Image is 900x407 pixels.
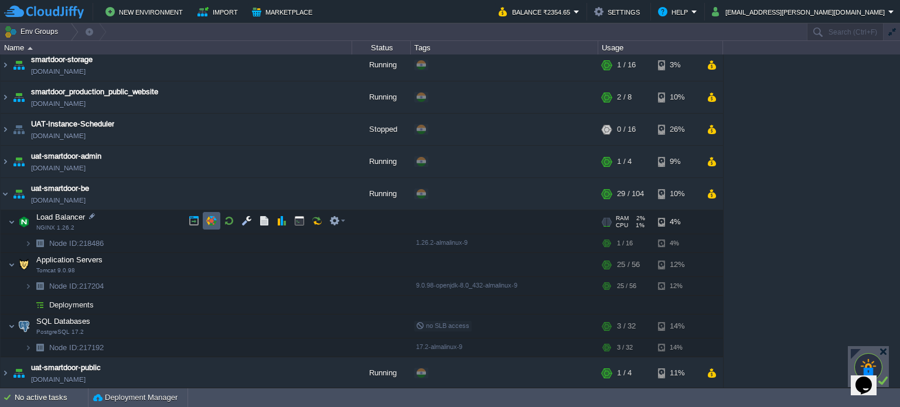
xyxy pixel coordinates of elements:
div: Running [352,146,411,177]
button: Help [658,5,691,19]
img: AMDAwAAAACH5BAEAAAAALAAAAAABAAEAAAICRAEAOw== [1,357,10,389]
div: 12% [658,277,696,295]
div: 3 / 32 [617,338,633,357]
a: [DOMAIN_NAME] [31,98,86,110]
span: 1.26.2-almalinux-9 [416,239,468,246]
div: 4% [658,234,696,252]
img: AMDAwAAAACH5BAEAAAAALAAAAAABAAEAAAICRAEAOw== [8,210,15,234]
img: AMDAwAAAACH5BAEAAAAALAAAAAABAAEAAAICRAEAOw== [1,49,10,81]
div: Running [352,178,411,210]
a: SQL DatabasesPostgreSQL 17.2 [35,317,92,326]
a: Load BalancerNGINX 1.26.2 [35,213,87,221]
button: Balance ₹2354.65 [499,5,574,19]
span: 9.0.98-openjdk-8.0_432-almalinux-9 [416,282,517,289]
img: AMDAwAAAACH5BAEAAAAALAAAAAABAAEAAAICRAEAOw== [25,296,32,314]
a: [DOMAIN_NAME] [31,194,86,206]
img: AMDAwAAAACH5BAEAAAAALAAAAAABAAEAAAICRAEAOw== [11,81,27,113]
span: Node ID: [49,282,79,290]
div: 29 / 104 [617,178,644,210]
button: New Environment [105,5,186,19]
div: 14% [658,314,696,338]
span: 217192 [48,343,105,353]
div: 1 / 16 [617,49,636,81]
div: Tags [411,41,598,54]
img: AMDAwAAAACH5BAEAAAAALAAAAAABAAEAAAICRAEAOw== [16,210,32,234]
div: 26% [658,114,696,145]
a: uat-smartdoor-be [31,183,89,194]
div: 3 / 32 [617,314,636,338]
img: AMDAwAAAACH5BAEAAAAALAAAAAABAAEAAAICRAEAOw== [1,114,10,145]
span: Load Balancer [35,212,87,222]
span: 218486 [48,238,105,248]
span: Tomcat 9.0.98 [36,267,75,274]
div: Status [353,41,410,54]
img: AMDAwAAAACH5BAEAAAAALAAAAAABAAEAAAICRAEAOw== [1,178,10,210]
span: 1% [633,222,645,229]
div: Running [352,81,411,113]
span: 217204 [48,281,105,291]
img: AMDAwAAAACH5BAEAAAAALAAAAAABAAEAAAICRAEAOw== [16,314,32,338]
div: Usage [599,41,722,54]
img: AMDAwAAAACH5BAEAAAAALAAAAAABAAEAAAICRAEAOw== [25,338,32,357]
div: Name [1,41,352,54]
img: AMDAwAAAACH5BAEAAAAALAAAAAABAAEAAAICRAEAOw== [25,277,32,295]
a: Node ID:217204 [48,281,105,291]
div: 12% [658,253,696,276]
div: 11% [658,357,696,389]
button: [EMAIL_ADDRESS][PERSON_NAME][DOMAIN_NAME] [712,5,888,19]
a: uat-smartdoor-public [31,362,101,374]
img: AMDAwAAAACH5BAEAAAAALAAAAAABAAEAAAICRAEAOw== [1,81,10,113]
span: UAT-Instance-Scheduler [31,118,114,130]
span: SQL Databases [35,316,92,326]
div: 4% [658,210,696,234]
img: AMDAwAAAACH5BAEAAAAALAAAAAABAAEAAAICRAEAOw== [11,146,27,177]
img: AMDAwAAAACH5BAEAAAAALAAAAAABAAEAAAICRAEAOw== [32,296,48,314]
div: Running [352,357,411,389]
img: AMDAwAAAACH5BAEAAAAALAAAAAABAAEAAAICRAEAOw== [11,49,27,81]
span: RAM [616,215,629,222]
iframe: chat widget [851,360,888,395]
span: [DOMAIN_NAME] [31,66,86,77]
button: Settings [594,5,643,19]
a: smartdoor_production_public_website [31,86,158,98]
img: AMDAwAAAACH5BAEAAAAALAAAAAABAAEAAAICRAEAOw== [28,47,33,50]
a: uat-smartdoor-admin [31,151,101,162]
div: Stopped [352,114,411,145]
img: AMDAwAAAACH5BAEAAAAALAAAAAABAAEAAAICRAEAOw== [1,146,10,177]
img: AMDAwAAAACH5BAEAAAAALAAAAAABAAEAAAICRAEAOw== [25,234,32,252]
button: Import [197,5,241,19]
div: 25 / 56 [617,277,636,295]
div: 1 / 4 [617,357,632,389]
span: 2% [633,215,645,222]
div: 3% [658,49,696,81]
div: No active tasks [15,388,88,407]
img: AMDAwAAAACH5BAEAAAAALAAAAAABAAEAAAICRAEAOw== [11,114,27,145]
span: no SLB access [416,322,469,329]
div: 1 / 4 [617,146,632,177]
span: Application Servers [35,255,104,265]
img: AMDAwAAAACH5BAEAAAAALAAAAAABAAEAAAICRAEAOw== [11,357,27,389]
a: Deployments [48,300,96,310]
span: NGINX 1.26.2 [36,224,74,231]
img: AMDAwAAAACH5BAEAAAAALAAAAAABAAEAAAICRAEAOw== [32,234,48,252]
img: AMDAwAAAACH5BAEAAAAALAAAAAABAAEAAAICRAEAOw== [8,314,15,338]
button: Env Groups [4,23,62,40]
div: 2 / 8 [617,81,632,113]
a: smartdoor-storage [31,54,93,66]
div: 10% [658,178,696,210]
a: [DOMAIN_NAME] [31,130,86,142]
img: AMDAwAAAACH5BAEAAAAALAAAAAABAAEAAAICRAEAOw== [32,338,48,357]
a: Node ID:218486 [48,238,105,248]
img: AMDAwAAAACH5BAEAAAAALAAAAAABAAEAAAICRAEAOw== [32,277,48,295]
a: Node ID:217192 [48,343,105,353]
span: Node ID: [49,343,79,352]
div: 1 / 16 [617,234,633,252]
a: Application ServersTomcat 9.0.98 [35,255,104,264]
div: 25 / 56 [617,253,640,276]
